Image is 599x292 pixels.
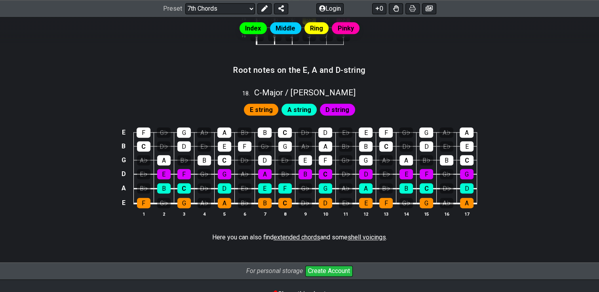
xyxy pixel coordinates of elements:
[137,198,150,208] div: F
[420,141,433,152] div: D
[177,141,191,152] div: D
[278,198,292,208] div: C
[212,233,387,242] p: Here you can also find and some .
[197,127,211,138] div: A♭
[250,104,273,116] span: First enable full edit mode to edit
[234,210,255,218] th: 6
[276,23,295,34] span: Middle
[420,183,433,193] div: C
[278,169,292,179] div: B♭
[119,125,128,139] td: E
[335,210,356,218] th: 11
[339,155,352,165] div: G♭
[359,141,373,152] div: B
[255,210,275,218] th: 7
[157,198,171,208] div: G♭
[275,210,295,218] th: 8
[119,195,128,210] td: E
[163,5,182,13] span: Preset
[420,169,433,179] div: F
[440,169,453,179] div: G♭
[305,265,353,277] button: Create Account
[439,127,453,138] div: A♭
[218,155,231,165] div: C
[217,127,231,138] div: A
[157,183,171,193] div: B
[238,141,251,152] div: F
[258,198,272,208] div: B
[310,23,323,34] span: Ring
[133,210,154,218] th: 1
[254,88,356,97] span: C - Major / [PERSON_NAME]
[233,66,366,74] h3: Root notes on the E, A and D-string
[278,183,292,193] div: F
[154,210,174,218] th: 2
[137,155,150,165] div: A♭
[372,3,386,14] button: 0
[319,183,332,193] div: G
[238,155,251,165] div: D♭
[389,3,403,14] button: Toggle Dexterity for all fretkits
[420,198,433,208] div: G
[379,183,393,193] div: B♭
[419,127,433,138] div: G
[379,198,393,208] div: F
[198,183,211,193] div: D♭
[119,167,128,181] td: D
[356,210,376,218] th: 12
[258,155,272,165] div: D
[177,169,191,179] div: F
[460,155,473,165] div: C
[460,127,473,138] div: A
[258,183,272,193] div: E
[198,169,211,179] div: G♭
[218,141,231,152] div: E
[198,141,211,152] div: E♭
[460,141,473,152] div: E
[278,127,292,138] div: C
[376,210,396,218] th: 13
[214,210,234,218] th: 5
[295,210,315,218] th: 9
[440,155,453,165] div: B
[318,127,332,138] div: D
[298,127,312,138] div: D♭
[299,169,312,179] div: B
[274,3,288,14] button: Share Preset
[460,169,473,179] div: G
[338,127,352,138] div: E♭
[287,104,311,116] span: First enable full edit mode to edit
[399,155,413,165] div: A
[137,127,150,138] div: F
[119,153,128,167] td: G
[177,183,191,193] div: C
[258,127,272,138] div: B
[177,198,191,208] div: G
[315,210,335,218] th: 10
[278,141,292,152] div: G
[119,181,128,195] td: A
[399,141,413,152] div: D♭
[238,127,251,138] div: B♭
[319,198,332,208] div: D
[396,210,416,218] th: 14
[339,169,352,179] div: D♭
[348,233,386,241] span: shell voicings
[258,169,272,179] div: A
[359,183,373,193] div: A
[198,155,211,165] div: B
[238,198,251,208] div: B♭
[359,198,373,208] div: E
[379,141,393,152] div: C
[440,183,453,193] div: D♭
[157,169,171,179] div: E
[157,127,171,138] div: G♭
[422,3,436,14] button: Create image
[218,169,231,179] div: G
[379,155,393,165] div: A♭
[157,155,171,165] div: A
[119,139,128,153] td: B
[278,155,292,165] div: E♭
[405,3,420,14] button: Print
[299,198,312,208] div: D♭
